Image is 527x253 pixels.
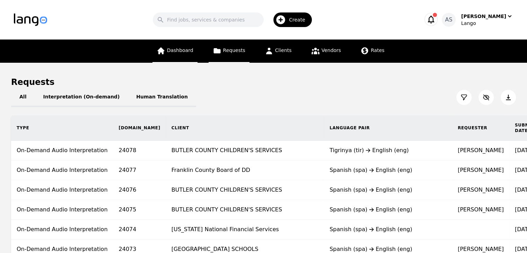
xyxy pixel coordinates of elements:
div: [PERSON_NAME] [461,13,506,20]
td: 24076 [113,180,166,200]
td: BUTLER COUNTY CHILDREN'S SERVICES [166,180,324,200]
a: Requests [209,40,249,63]
div: Spanish (spa) English (eng) [330,186,447,194]
button: Customize Column View [478,90,494,105]
a: Rates [356,40,388,63]
span: Dashboard [167,47,193,53]
td: 24074 [113,220,166,239]
span: Vendors [322,47,341,53]
td: 24075 [113,200,166,220]
td: On-Demand Audio Interpretation [11,200,113,220]
span: Rates [371,47,384,53]
button: Filter [456,90,472,105]
td: On-Demand Audio Interpretation [11,180,113,200]
div: Lango [461,20,513,27]
th: Type [11,115,113,141]
button: Create [264,10,316,30]
td: 24077 [113,160,166,180]
a: Vendors [307,40,345,63]
td: On-Demand Audio Interpretation [11,160,113,180]
td: [PERSON_NAME] [452,160,509,180]
th: Language Pair [324,115,452,141]
img: Logo [14,14,47,26]
span: Requests [223,47,245,53]
a: Clients [261,40,296,63]
td: Franklin County Board of DD [166,160,324,180]
td: [US_STATE] National Financial Services [166,220,324,239]
div: Spanish (spa) English (eng) [330,166,447,174]
td: On-Demand Audio Interpretation [11,220,113,239]
th: [DOMAIN_NAME] [113,115,166,141]
div: Spanish (spa) English (eng) [330,225,447,234]
button: Export Jobs [501,90,516,105]
button: All [11,88,35,107]
td: BUTLER COUNTY CHILDREN'S SERVICES [166,200,324,220]
td: [PERSON_NAME] [452,141,509,160]
td: 24078 [113,141,166,160]
span: Clients [275,47,292,53]
div: Tigrinya (tir) English (eng) [330,146,447,155]
td: [PERSON_NAME] [452,180,509,200]
td: [PERSON_NAME] [452,200,509,220]
th: Client [166,115,324,141]
a: Dashboard [152,40,197,63]
td: On-Demand Audio Interpretation [11,141,113,160]
input: Find jobs, services & companies [153,12,264,27]
h1: Requests [11,77,54,88]
span: AS [445,16,452,24]
button: AS[PERSON_NAME]Lango [442,13,513,27]
span: Create [289,16,310,23]
button: Interpretation (On-demand) [35,88,128,107]
td: BUTLER COUNTY CHILDREN'S SERVICES [166,141,324,160]
div: Spanish (spa) English (eng) [330,206,447,214]
button: Human Translation [128,88,196,107]
th: Requester [452,115,509,141]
